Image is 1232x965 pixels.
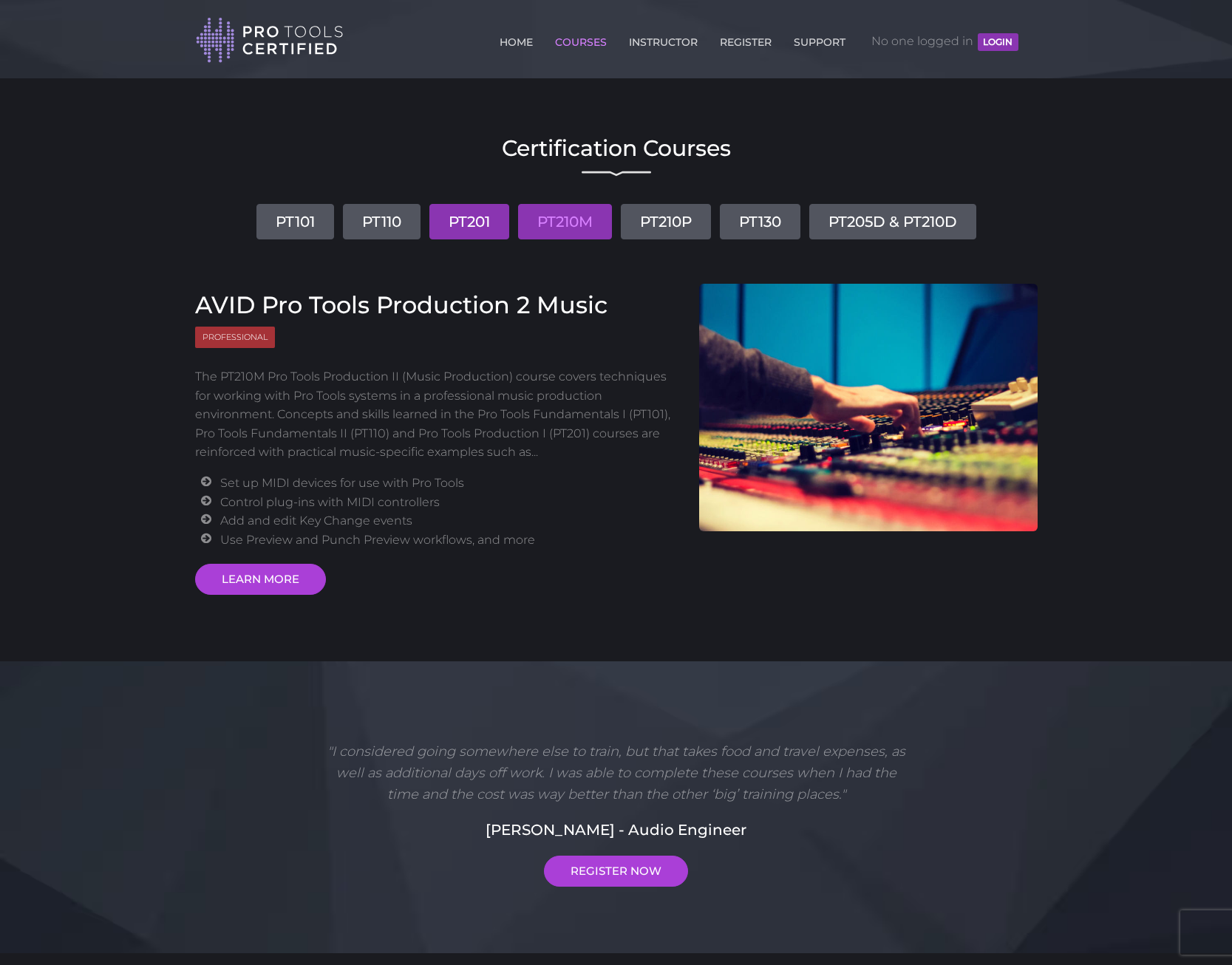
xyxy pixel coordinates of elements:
[716,27,775,51] a: REGISTER
[220,511,677,531] li: Add and edit Key Change events
[429,204,509,239] a: PT201
[720,204,800,239] a: PT130
[551,27,610,51] a: COURSES
[196,16,344,64] img: Pro Tools Certified Logo
[978,33,1018,51] button: LOGIN
[195,291,678,319] h3: AVID Pro Tools Production 2 Music
[621,204,711,239] a: PT210P
[625,27,701,51] a: INSTRUCTOR
[220,531,677,550] li: Use Preview and Punch Preview workflows, and more
[195,327,275,348] span: Professional
[809,204,976,239] a: PT205D & PT210D
[195,367,678,462] p: The PT210M Pro Tools Production II (Music Production) course covers techniques for working with P...
[871,19,1018,64] span: No one logged in
[220,493,677,512] li: Control plug-ins with MIDI controllers
[343,204,421,239] a: PT110
[518,204,612,239] a: PT210M
[321,741,911,805] p: "I considered going somewhere else to train, but that takes food and travel expenses, as well as ...
[582,171,651,177] img: decorative line
[496,27,537,51] a: HOME
[544,856,688,887] a: REGISTER NOW
[195,819,1038,841] h5: [PERSON_NAME] - Audio Engineer
[790,27,849,51] a: SUPPORT
[256,204,334,239] a: PT101
[699,284,1038,531] img: AVID Pro Tools Production 2 Course
[220,474,677,493] li: Set up MIDI devices for use with Pro Tools
[195,137,1038,160] h2: Certification Courses
[195,564,326,595] a: LEARN MORE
